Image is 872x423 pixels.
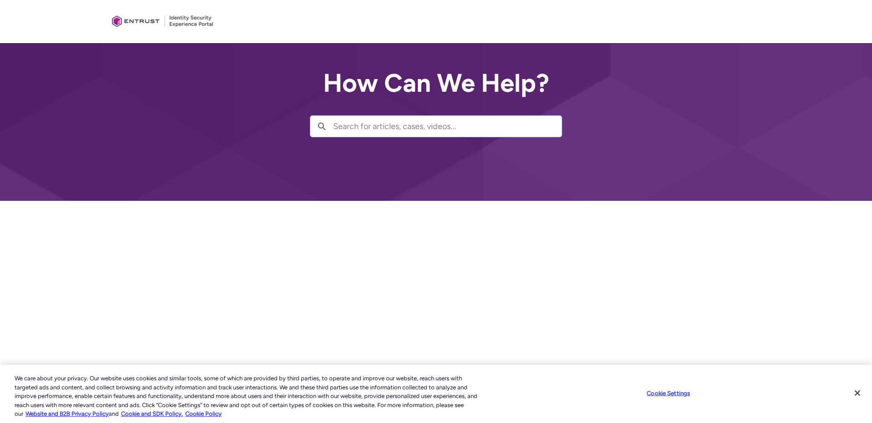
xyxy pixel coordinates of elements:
button: Cookie Settings [640,384,697,403]
button: Close [847,383,867,403]
h2: How Can We Help? [310,69,562,97]
button: User Profile [763,20,764,22]
div: We care about your privacy. Our website uses cookies and similar tools, some of which are provide... [15,374,480,418]
a: More information about our cookie policy., opens in a new tab [25,410,109,417]
a: Cookie Policy [185,410,222,417]
input: Search for articles, cases, videos... [333,116,562,137]
button: Search [310,116,333,137]
a: Cookie and SDK Policy. [121,410,183,417]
